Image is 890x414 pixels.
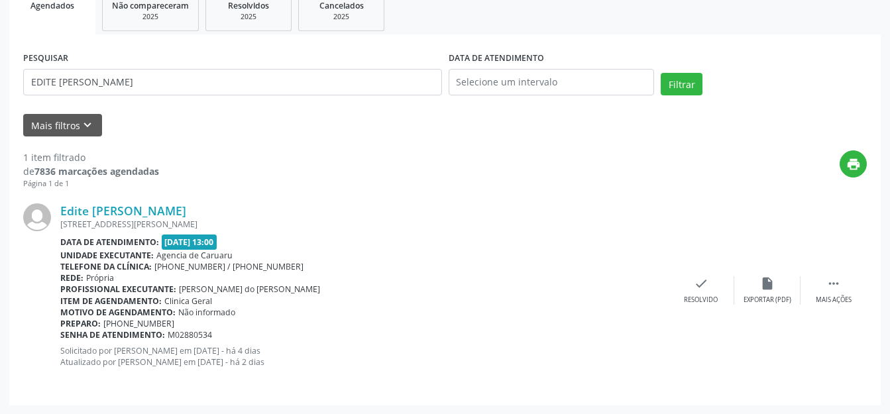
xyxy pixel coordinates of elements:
[60,345,668,368] p: Solicitado por [PERSON_NAME] em [DATE] - há 4 dias Atualizado por [PERSON_NAME] em [DATE] - há 2 ...
[60,219,668,230] div: [STREET_ADDRESS][PERSON_NAME]
[684,295,718,305] div: Resolvido
[846,157,861,172] i: print
[60,307,176,318] b: Motivo de agendamento:
[162,234,217,250] span: [DATE] 13:00
[60,236,159,248] b: Data de atendimento:
[60,203,186,218] a: Edite [PERSON_NAME]
[80,118,95,132] i: keyboard_arrow_down
[23,114,102,137] button: Mais filtroskeyboard_arrow_down
[179,284,320,295] span: [PERSON_NAME] do [PERSON_NAME]
[34,165,159,178] strong: 7836 marcações agendadas
[23,203,51,231] img: img
[156,250,233,261] span: Agencia de Caruaru
[449,48,544,69] label: DATA DE ATENDIMENTO
[60,329,165,340] b: Senha de atendimento:
[60,295,162,307] b: Item de agendamento:
[23,178,159,189] div: Página 1 de 1
[60,261,152,272] b: Telefone da clínica:
[661,73,702,95] button: Filtrar
[103,318,174,329] span: [PHONE_NUMBER]
[308,12,374,22] div: 2025
[168,329,212,340] span: M02880534
[23,164,159,178] div: de
[23,48,68,69] label: PESQUISAR
[23,69,442,95] input: Nome, código do beneficiário ou CPF
[178,307,235,318] span: Não informado
[760,276,775,291] i: insert_drive_file
[112,12,189,22] div: 2025
[816,295,852,305] div: Mais ações
[744,295,791,305] div: Exportar (PDF)
[694,276,708,291] i: check
[23,150,159,164] div: 1 item filtrado
[60,318,101,329] b: Preparo:
[60,272,83,284] b: Rede:
[164,295,212,307] span: Clinica Geral
[215,12,282,22] div: 2025
[840,150,867,178] button: print
[449,69,655,95] input: Selecione um intervalo
[154,261,304,272] span: [PHONE_NUMBER] / [PHONE_NUMBER]
[60,284,176,295] b: Profissional executante:
[86,272,114,284] span: Própria
[826,276,841,291] i: 
[60,250,154,261] b: Unidade executante:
